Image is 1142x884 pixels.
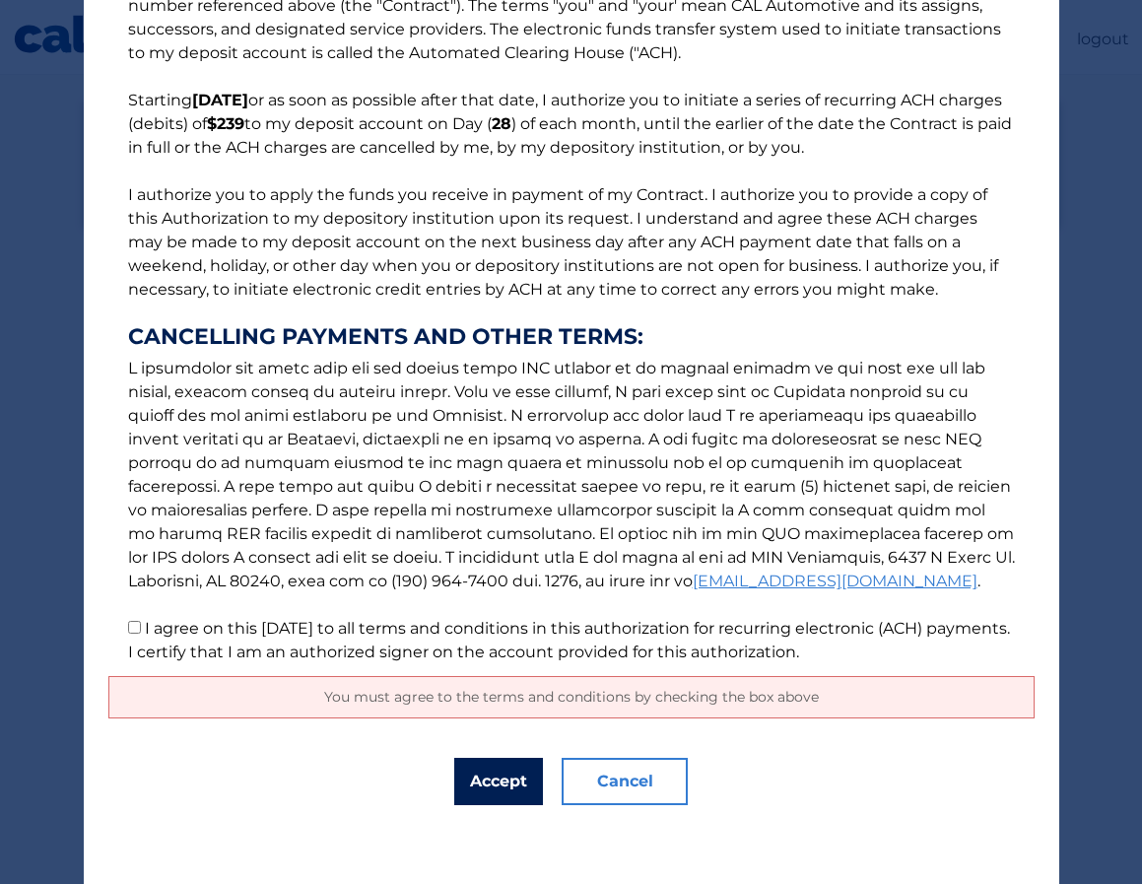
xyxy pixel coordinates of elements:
label: I agree on this [DATE] to all terms and conditions in this authorization for recurring electronic... [128,619,1010,661]
b: 28 [492,114,511,133]
button: Cancel [562,758,688,805]
strong: CANCELLING PAYMENTS AND OTHER TERMS: [128,325,1015,349]
b: $239 [207,114,244,133]
span: You must agree to the terms and conditions by checking the box above [324,688,819,706]
b: [DATE] [192,91,248,109]
a: [EMAIL_ADDRESS][DOMAIN_NAME] [693,572,977,590]
button: Accept [454,758,543,805]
